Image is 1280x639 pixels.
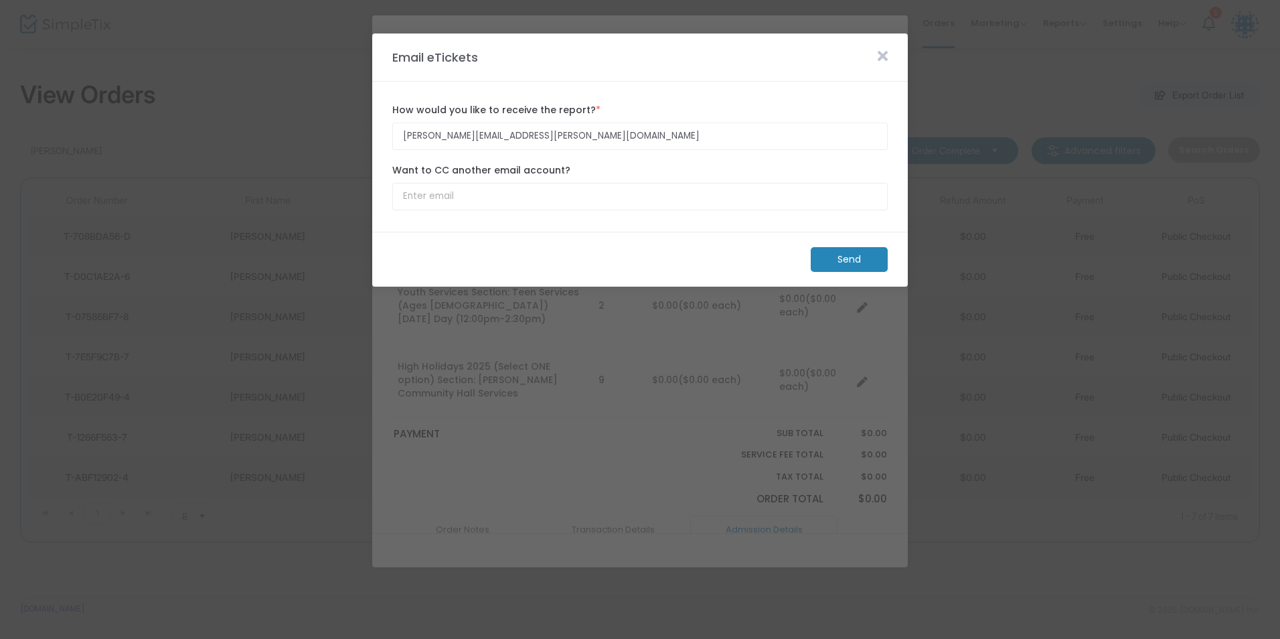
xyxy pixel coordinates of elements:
label: Want to CC another email account? [392,163,888,177]
m-panel-title: Email eTickets [386,48,485,66]
input: Enter email [392,123,888,150]
m-panel-header: Email eTickets [372,33,908,82]
m-button: Send [811,247,888,272]
input: Enter email [392,183,888,210]
label: How would you like to receive the report? [392,103,888,117]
